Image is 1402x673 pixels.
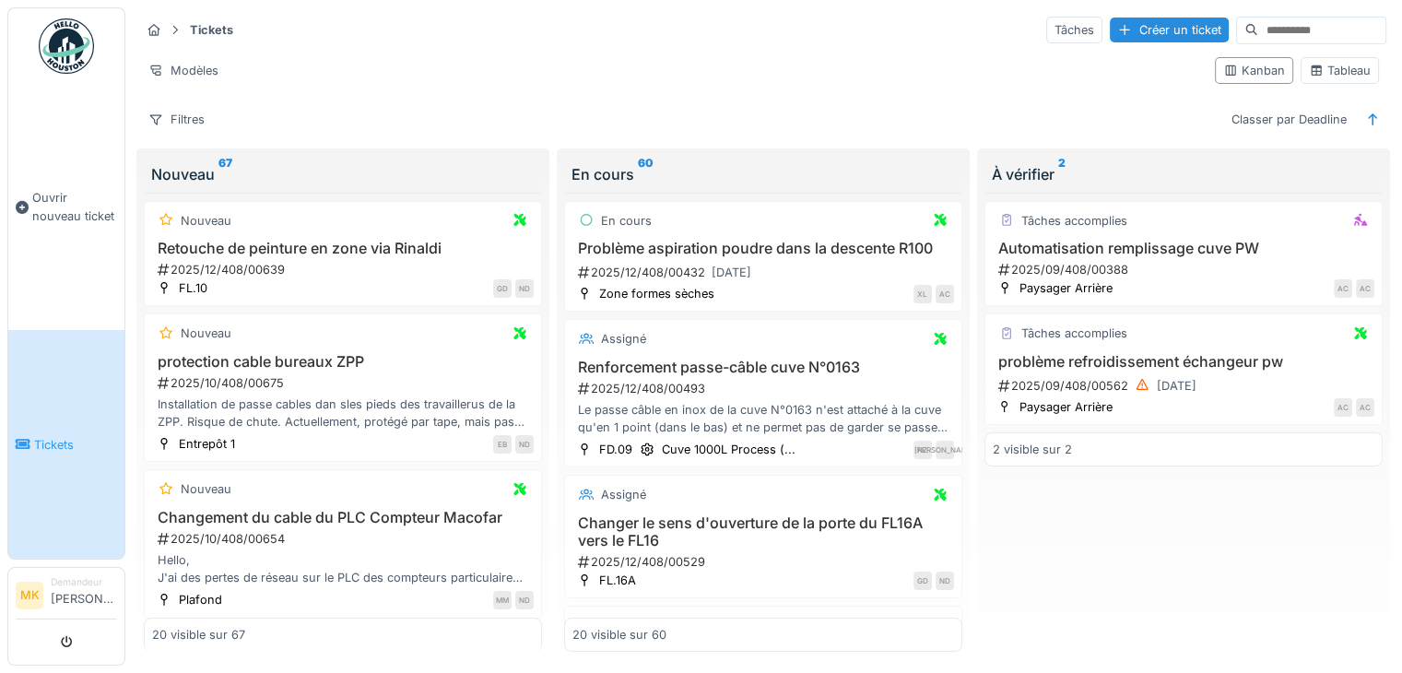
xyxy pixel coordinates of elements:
[572,401,954,436] div: Le passe câble en inox de la cuve N°0163 n'est attaché à la cuve qu'en 1 point (dans le bas) et n...
[601,486,646,503] div: Assigné
[156,530,534,548] div: 2025/10/408/00654
[601,212,652,230] div: En cours
[152,551,534,586] div: Hello, J'ai des pertes de réseau sur le PLC des compteurs particulaires, je pense qu'il vaudrait ...
[1356,279,1374,298] div: AC
[913,285,932,303] div: XL
[993,240,1374,257] h3: Automatisation remplissage cuve PW
[996,374,1374,397] div: 2025/09/408/00562
[181,212,231,230] div: Nouveau
[51,575,117,615] li: [PERSON_NAME]
[913,441,932,459] div: NZ
[152,240,534,257] h3: Retouche de peinture en zone via Rinaldi
[601,330,646,348] div: Assigné
[152,626,245,643] div: 20 visible sur 67
[1019,279,1113,297] div: Paysager Arrière
[32,189,117,224] span: Ouvrir nouveau ticket
[140,57,227,84] div: Modèles
[218,163,232,185] sup: 67
[576,261,954,284] div: 2025/12/408/00432
[599,572,636,589] div: FL.16A
[712,264,751,281] div: [DATE]
[16,575,117,620] a: MK Demandeur[PERSON_NAME]
[493,279,512,298] div: GD
[572,240,954,257] h3: Problème aspiration poudre dans la descente R100
[913,572,932,590] div: GD
[936,572,954,590] div: ND
[515,435,534,454] div: ND
[571,163,955,185] div: En cours
[34,436,117,454] span: Tickets
[179,279,207,297] div: FL.10
[51,575,117,589] div: Demandeur
[572,514,954,549] h3: Changer le sens d'ouverture de la porte du FL16A vers le FL16
[140,106,213,133] div: Filtres
[599,285,714,302] div: Zone formes sèches
[936,285,954,303] div: AC
[8,84,124,330] a: Ouvrir nouveau ticket
[1110,18,1229,42] div: Créer un ticket
[1223,62,1285,79] div: Kanban
[1019,398,1113,416] div: Paysager Arrière
[151,163,535,185] div: Nouveau
[993,441,1072,458] div: 2 visible sur 2
[156,261,534,278] div: 2025/12/408/00639
[181,480,231,498] div: Nouveau
[493,591,512,609] div: MM
[993,353,1374,371] h3: problème refroidissement échangeur pw
[1223,106,1355,133] div: Classer par Deadline
[1334,398,1352,417] div: AC
[576,553,954,571] div: 2025/12/408/00529
[996,261,1374,278] div: 2025/09/408/00388
[1309,62,1371,79] div: Tableau
[16,582,43,609] li: MK
[39,18,94,74] img: Badge_color-CXgf-gQk.svg
[179,591,222,608] div: Plafond
[181,325,231,342] div: Nouveau
[638,163,654,185] sup: 60
[493,435,512,454] div: EB
[152,396,534,431] div: Installation de passe cables dan sles pieds des travaillerus de la ZPP. Risque de chute. Actuelle...
[515,279,534,298] div: ND
[8,330,124,559] a: Tickets
[1021,325,1127,342] div: Tâches accomplies
[1021,212,1127,230] div: Tâches accomplies
[992,163,1375,185] div: À vérifier
[156,374,534,392] div: 2025/10/408/00675
[936,441,954,459] div: [PERSON_NAME]
[515,591,534,609] div: ND
[183,21,241,39] strong: Tickets
[599,441,632,458] div: FD.09
[152,353,534,371] h3: protection cable bureaux ZPP
[576,380,954,397] div: 2025/12/408/00493
[1058,163,1066,185] sup: 2
[152,509,534,526] h3: Changement du cable du PLC Compteur Macofar
[662,441,795,458] div: Cuve 1000L Process (...
[1356,398,1374,417] div: AC
[1334,279,1352,298] div: AC
[1157,377,1196,395] div: [DATE]
[179,435,235,453] div: Entrepôt 1
[572,359,954,376] h3: Renforcement passe-câble cuve N°0163
[572,626,666,643] div: 20 visible sur 60
[1046,17,1102,43] div: Tâches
